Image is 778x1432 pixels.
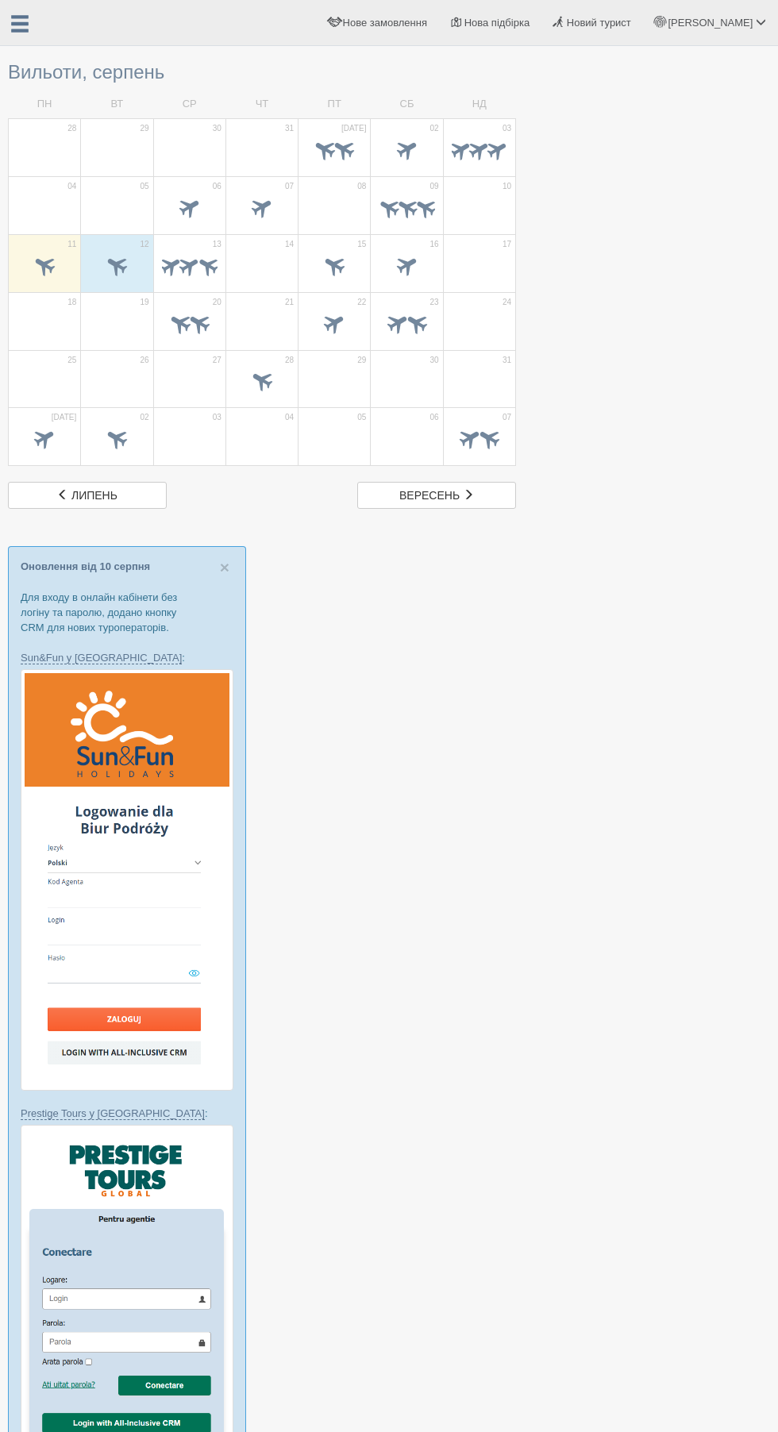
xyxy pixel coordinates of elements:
span: 13 [213,239,221,250]
span: 14 [285,239,294,250]
span: 29 [140,123,148,134]
span: вересень [399,489,460,502]
td: ПТ [298,90,371,118]
p: Для входу в онлайн кабінети без логіну та паролю, додано кнопку CRM для нових туроператорів. [21,590,233,635]
span: 12 [140,239,148,250]
a: липень [8,482,167,509]
span: × [220,558,229,576]
span: липень [71,489,117,502]
span: 30 [213,123,221,134]
span: 07 [285,181,294,192]
button: Close [220,559,229,575]
span: 29 [357,355,366,366]
span: 02 [430,123,439,134]
span: 09 [430,181,439,192]
span: 05 [357,412,366,423]
td: ЧТ [225,90,298,118]
td: НД [443,90,515,118]
td: ПН [9,90,81,118]
span: 06 [213,181,221,192]
span: 02 [140,412,148,423]
span: 17 [503,239,511,250]
span: 19 [140,297,148,308]
h3: Вильоти, серпень [8,62,516,83]
span: 28 [285,355,294,366]
span: 08 [357,181,366,192]
span: 30 [430,355,439,366]
td: СБ [371,90,443,118]
img: sun-fun-%D0%BB%D0%BE%D0%B3%D1%96%D0%BD-%D1%87%D0%B5%D1%80%D0%B5%D0%B7-%D1%81%D1%80%D0%BC-%D0%B4%D... [21,669,233,1091]
span: 23 [430,297,439,308]
p: : [21,650,233,665]
a: вересень [357,482,516,509]
span: 04 [285,412,294,423]
span: 16 [430,239,439,250]
span: 24 [503,297,511,308]
span: [DATE] [341,123,366,134]
span: 10 [503,181,511,192]
span: 28 [67,123,76,134]
span: 15 [357,239,366,250]
span: 11 [67,239,76,250]
span: [DATE] [52,412,76,423]
span: Новий турист [567,17,631,29]
p: : [21,1106,233,1121]
span: 20 [213,297,221,308]
span: [PERSON_NAME] [668,17,753,29]
span: 04 [67,181,76,192]
span: 31 [503,355,511,366]
a: Prestige Tours у [GEOGRAPHIC_DATA] [21,1107,205,1120]
span: 06 [430,412,439,423]
span: Нове замовлення [343,17,427,29]
td: ВТ [81,90,153,118]
span: 07 [503,412,511,423]
span: 31 [285,123,294,134]
span: 26 [140,355,148,366]
td: СР [153,90,225,118]
span: 05 [140,181,148,192]
span: 27 [213,355,221,366]
span: 03 [213,412,221,423]
span: 22 [357,297,366,308]
span: 03 [503,123,511,134]
span: 21 [285,297,294,308]
a: Sun&Fun у [GEOGRAPHIC_DATA] [21,652,182,664]
span: 18 [67,297,76,308]
a: Оновлення від 10 серпня [21,560,150,572]
span: Нова підбірка [464,17,530,29]
span: 25 [67,355,76,366]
